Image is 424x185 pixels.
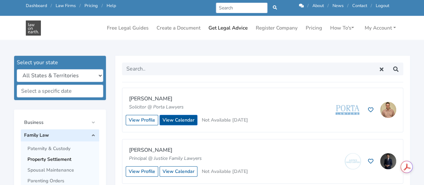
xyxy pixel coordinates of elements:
a: Pricing [303,21,325,35]
a: News [332,3,344,9]
img: Hayder Shkara [380,153,396,169]
span: / [307,3,309,9]
a: View Profile [126,166,158,177]
a: Register Company [253,21,300,35]
a: About [312,3,324,9]
a: View Profile [126,115,158,125]
a: Family Law [21,129,99,141]
div: Select your state [17,58,103,66]
input: Search.. [122,62,374,75]
a: Spousal Maintenance [27,165,99,176]
a: Help [107,3,116,9]
a: Contact [352,3,367,9]
a: Dashboard [26,3,47,9]
a: Free Legal Guides [104,21,151,35]
img: Porta Lawyers [334,101,361,118]
button: Not Available [DATE] [199,166,251,177]
a: Logout [376,3,389,9]
a: Pricing [84,3,98,9]
span: / [51,3,52,9]
a: Business [21,117,99,129]
p: Principal @ Justice Family Lawyers [129,155,246,162]
img: Property Settlement Get Legal Advice in [26,20,41,36]
a: Get Legal Advice [206,21,250,35]
span: / [79,3,81,9]
span: Spousal Maintenance [27,168,96,173]
p: [PERSON_NAME] [129,95,246,103]
a: Create a Document [154,21,203,35]
a: View Calendar [160,166,197,177]
span: / [347,3,349,9]
span: Property Settlement [27,157,96,162]
span: Parenting Orders [27,178,96,184]
p: Solicitor @ Porta Lawyers [129,103,246,111]
span: Family Law [24,133,88,138]
a: Law Firms [56,3,76,9]
img: Justice Family Lawyers [345,153,362,170]
span: / [102,3,103,9]
button: Not Available [DATE] [199,115,251,125]
span: Paternity & Custody [27,146,96,151]
a: Property Settlement [27,154,99,165]
input: Select a specific date [17,85,103,97]
a: Paternity & Custody [27,143,99,154]
img: Bailey Eustace [380,102,396,118]
span: Business [24,120,88,125]
a: How To's [327,21,357,35]
span: / [327,3,329,9]
span: / [371,3,372,9]
p: [PERSON_NAME] [129,146,246,155]
a: My Account [362,21,399,35]
input: Search [216,3,268,13]
a: View Calendar [160,115,197,125]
